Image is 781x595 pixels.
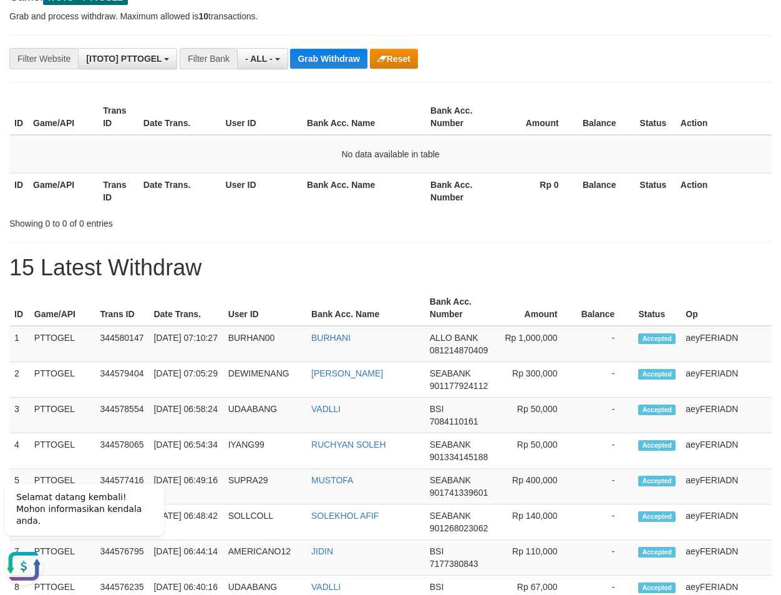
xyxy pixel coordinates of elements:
[223,326,306,362] td: BURHAN00
[681,398,772,433] td: aeyFERIADN
[9,10,772,22] p: Grab and process withdraw. Maximum allowed is transactions.
[221,173,303,209] th: User ID
[576,290,633,326] th: Balance
[430,582,444,592] span: BSI
[306,290,425,326] th: Bank Acc. Name
[430,416,478,426] span: Copy 7084110161 to clipboard
[95,469,148,504] td: 344577416
[9,433,29,469] td: 4
[311,368,383,378] a: [PERSON_NAME]
[311,475,353,485] a: MUSTOFA
[370,49,418,69] button: Reset
[430,546,444,556] span: BSI
[138,99,221,135] th: Date Trans.
[302,173,425,209] th: Bank Acc. Name
[496,290,576,326] th: Amount
[9,362,29,398] td: 2
[9,212,316,230] div: Showing 0 to 0 of 0 entries
[681,540,772,576] td: aeyFERIADN
[198,11,208,21] strong: 10
[148,290,223,326] th: Date Trans.
[638,333,676,344] span: Accepted
[237,48,288,69] button: - ALL -
[638,369,676,380] span: Accepted
[576,433,633,469] td: -
[9,290,29,326] th: ID
[635,173,676,209] th: Status
[28,99,98,135] th: Game/API
[430,381,488,391] span: Copy 901177924112 to clipboard
[430,511,471,521] span: SEABANK
[496,469,576,504] td: Rp 400,000
[9,469,29,504] td: 5
[9,99,28,135] th: ID
[9,48,78,69] div: Filter Website
[430,440,471,450] span: SEABANK
[638,583,676,593] span: Accepted
[95,398,148,433] td: 344578554
[430,345,488,355] span: Copy 081214870409 to clipboard
[496,504,576,540] td: Rp 140,000
[302,99,425,135] th: Bank Acc. Name
[681,326,772,362] td: aeyFERIADN
[5,75,42,112] button: Open LiveChat chat widget
[430,452,488,462] span: Copy 901334145188 to clipboard
[430,475,471,485] span: SEABANK
[495,173,578,209] th: Rp 0
[29,362,95,398] td: PTTOGEL
[496,362,576,398] td: Rp 300,000
[29,469,95,504] td: PTTOGEL
[29,326,95,362] td: PTTOGEL
[28,173,98,209] th: Game/API
[78,48,177,69] button: [ITOTO] PTTOGEL
[95,433,148,469] td: 344578065
[148,504,223,540] td: [DATE] 06:48:42
[290,49,367,69] button: Grab Withdraw
[148,326,223,362] td: [DATE] 07:10:27
[635,99,676,135] th: Status
[311,333,351,343] a: BURHANI
[496,326,576,362] td: Rp 1,000,000
[430,333,478,343] span: ALLO BANK
[496,398,576,433] td: Rp 50,000
[223,362,306,398] td: DEWIMENANG
[180,48,237,69] div: Filter Bank
[95,326,148,362] td: 344580147
[495,99,578,135] th: Amount
[576,540,633,576] td: -
[95,290,148,326] th: Trans ID
[138,173,221,209] th: Date Trans.
[430,404,444,414] span: BSI
[681,504,772,540] td: aeyFERIADN
[638,476,676,486] span: Accepted
[576,398,633,433] td: -
[430,523,488,533] span: Copy 901268023062 to clipboard
[430,559,478,569] span: Copy 7177380843 to clipboard
[430,368,471,378] span: SEABANK
[86,54,162,64] span: [ITOTO] PTTOGEL
[311,440,386,450] a: RUCHYAN SOLEH
[425,290,496,326] th: Bank Acc. Number
[223,540,306,576] td: AMERICANO12
[638,511,676,522] span: Accepted
[425,173,495,209] th: Bank Acc. Number
[9,135,772,174] td: No data available in table
[9,326,29,362] td: 1
[681,290,772,326] th: Op
[576,504,633,540] td: -
[223,433,306,469] td: IYANG99
[148,433,223,469] td: [DATE] 06:54:34
[223,469,306,504] td: SUPRA29
[148,362,223,398] td: [DATE] 07:05:29
[9,398,29,433] td: 3
[148,398,223,433] td: [DATE] 06:58:24
[676,99,772,135] th: Action
[16,19,142,53] span: Selamat datang kembali! Mohon informasikan kendala anda.
[638,405,676,415] span: Accepted
[245,54,273,64] span: - ALL -
[223,290,306,326] th: User ID
[223,504,306,540] td: SOLLCOLL
[148,469,223,504] td: [DATE] 06:49:16
[98,173,138,209] th: Trans ID
[223,398,306,433] td: UDAABANG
